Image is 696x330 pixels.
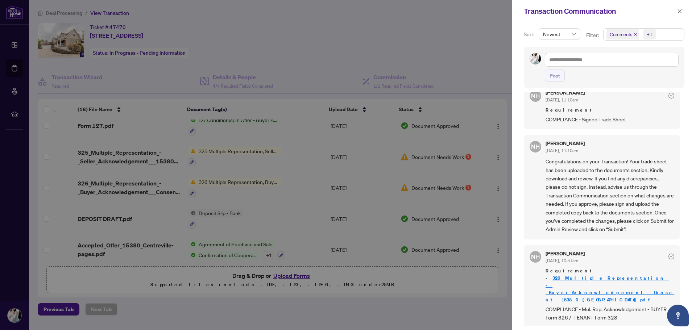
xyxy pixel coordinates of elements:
span: [DATE], 11:10am [546,148,578,153]
h5: [PERSON_NAME] [546,90,585,95]
span: Newest [543,29,576,39]
span: Congratulations on your Transaction! Your trade sheet has been uploaded to the documents section.... [546,157,674,233]
button: Open asap [667,305,689,326]
span: COMPLIANCE - Signed Trade Sheet [546,115,674,124]
span: close [677,9,682,14]
span: NH [531,252,540,262]
span: Comments [610,31,632,38]
span: [DATE], 10:51am [546,258,578,263]
span: Requirement [546,106,674,114]
div: +1 [647,31,652,38]
span: Comments [606,29,639,39]
span: close [634,33,637,36]
span: [DATE], 11:10am [546,97,578,103]
h5: [PERSON_NAME] [546,141,585,146]
p: Filter: [586,31,600,39]
span: check-circle [668,93,674,99]
div: Transaction Communication [524,6,675,17]
p: Sort: [524,30,536,38]
h5: [PERSON_NAME] [546,251,585,256]
button: Post [545,70,565,82]
span: check-circle [668,254,674,259]
img: Profile Icon [530,53,541,64]
span: NH [531,142,540,151]
a: 326_Multiple_Representation_-_Buyer_Acknowledgement___Consent_ 15380 [GEOGRAPHIC_DATA]pdf [546,275,674,303]
span: NH [531,91,540,101]
span: Requirement - [546,267,674,304]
